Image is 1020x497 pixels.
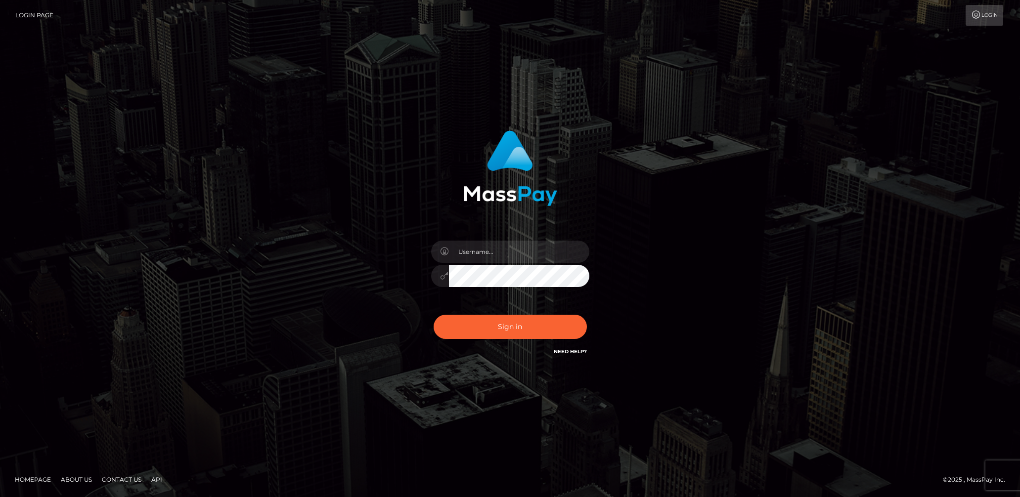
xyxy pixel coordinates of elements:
[966,5,1003,26] a: Login
[943,474,1013,485] div: © 2025 , MassPay Inc.
[147,472,166,487] a: API
[15,5,53,26] a: Login Page
[98,472,145,487] a: Contact Us
[11,472,55,487] a: Homepage
[57,472,96,487] a: About Us
[463,130,557,206] img: MassPay Login
[434,315,587,339] button: Sign in
[554,348,587,355] a: Need Help?
[449,241,589,263] input: Username...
